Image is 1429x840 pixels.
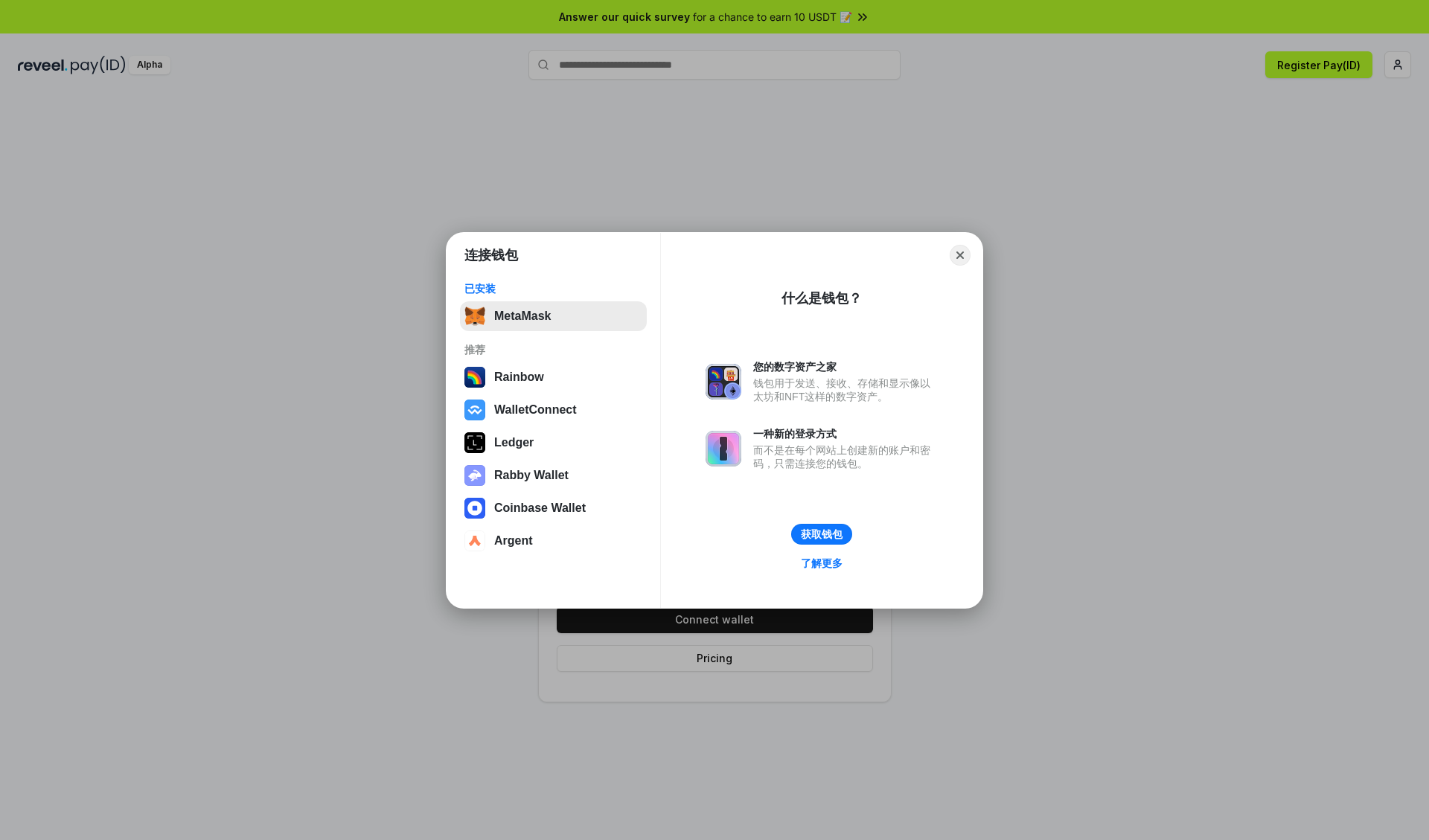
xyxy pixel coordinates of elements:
[706,431,741,467] img: svg+xml,%3Csvg%20xmlns%3D%22http%3A%2F%2Fwww.w3.org%2F2000%2Fsvg%22%20fill%3D%22none%22%20viewBox...
[950,245,971,266] button: Close
[494,534,533,548] div: Argent
[791,524,852,545] button: 获取钱包
[792,554,851,573] a: 了解更多
[801,557,843,570] div: 了解更多
[464,246,518,264] h1: 连接钱包
[464,465,485,486] img: svg+xml,%3Csvg%20xmlns%3D%22http%3A%2F%2Fwww.w3.org%2F2000%2Fsvg%22%20fill%3D%22none%22%20viewBox...
[464,282,642,295] div: 已安装
[494,436,534,449] div: Ledger
[464,343,642,356] div: 推荐
[464,400,485,420] img: svg+xml,%3Csvg%20width%3D%2228%22%20height%3D%2228%22%20viewBox%3D%220%200%2028%2028%22%20fill%3D...
[494,310,551,323] div: MetaMask
[464,306,485,327] img: svg+xml,%3Csvg%20fill%3D%22none%22%20height%3D%2233%22%20viewBox%3D%220%200%2035%2033%22%20width%...
[753,427,938,440] div: 一种新的登录方式
[460,395,647,425] button: WalletConnect
[464,367,485,388] img: svg+xml,%3Csvg%20width%3D%22120%22%20height%3D%22120%22%20viewBox%3D%220%200%20120%20120%22%20fil...
[460,301,647,331] button: MetaMask
[460,362,647,392] button: Rainbow
[464,530,485,551] img: svg+xml,%3Csvg%20width%3D%2228%22%20height%3D%2228%22%20viewBox%3D%220%200%2028%2028%22%20fill%3D...
[753,360,938,373] div: 您的数字资产之家
[494,403,577,417] div: WalletConnect
[494,371,544,384] div: Rainbow
[464,432,485,453] img: svg+xml,%3Csvg%20xmlns%3D%22http%3A%2F%2Fwww.w3.org%2F2000%2Fsvg%22%20width%3D%2228%22%20height%3...
[460,461,647,490] button: Rabby Wallet
[460,493,647,523] button: Coinbase Wallet
[460,526,647,556] button: Argent
[460,428,647,458] button: Ledger
[753,443,938,470] div: 而不是在每个网站上创建新的账户和密码，只需连接您的钱包。
[781,289,862,307] div: 什么是钱包？
[753,376,938,403] div: 钱包用于发送、接收、存储和显示像以太坊和NFT这样的数字资产。
[494,469,569,482] div: Rabby Wallet
[494,501,586,515] div: Coinbase Wallet
[801,528,843,541] div: 获取钱包
[706,364,741,400] img: svg+xml,%3Csvg%20xmlns%3D%22http%3A%2F%2Fwww.w3.org%2F2000%2Fsvg%22%20fill%3D%22none%22%20viewBox...
[464,498,485,519] img: svg+xml,%3Csvg%20width%3D%2228%22%20height%3D%2228%22%20viewBox%3D%220%200%2028%2028%22%20fill%3D...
